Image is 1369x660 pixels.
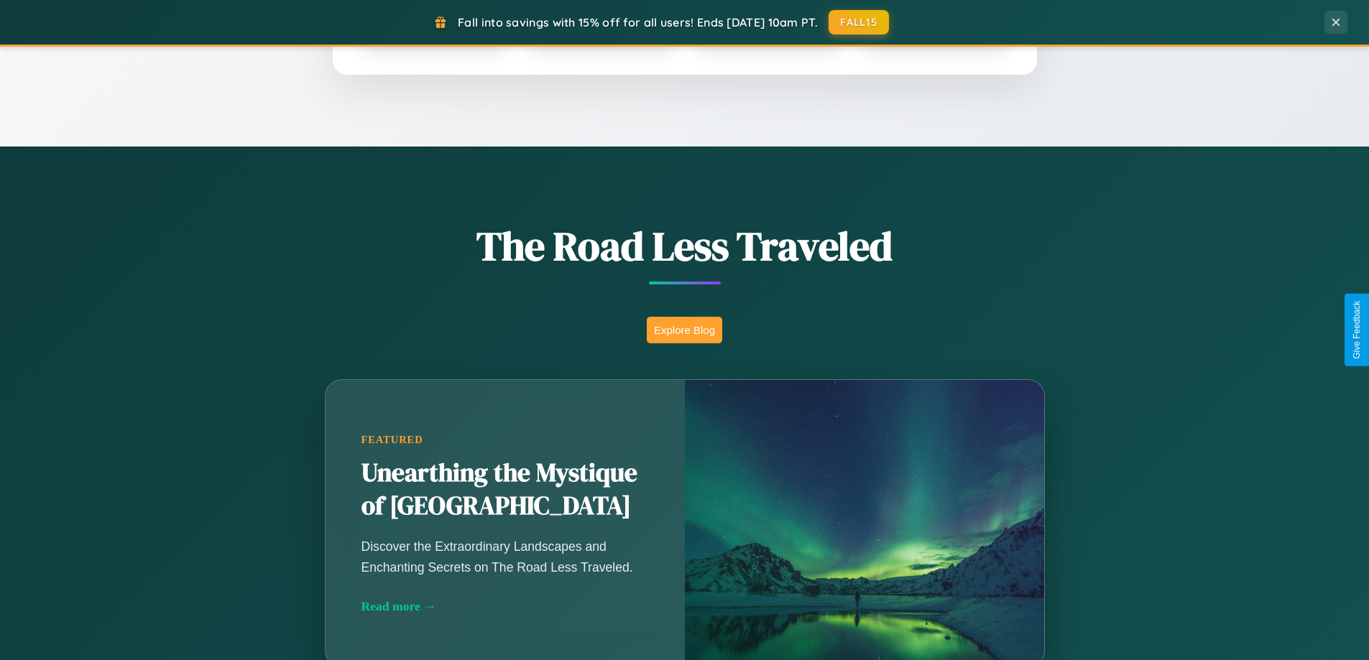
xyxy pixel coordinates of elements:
h2: Unearthing the Mystique of [GEOGRAPHIC_DATA] [361,457,649,523]
div: Featured [361,434,649,446]
h1: The Road Less Traveled [254,218,1116,274]
button: Explore Blog [647,317,722,343]
button: FALL15 [829,10,889,34]
div: Read more → [361,599,649,614]
div: Give Feedback [1352,301,1362,359]
p: Discover the Extraordinary Landscapes and Enchanting Secrets on The Road Less Traveled. [361,536,649,577]
span: Fall into savings with 15% off for all users! Ends [DATE] 10am PT. [458,15,818,29]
